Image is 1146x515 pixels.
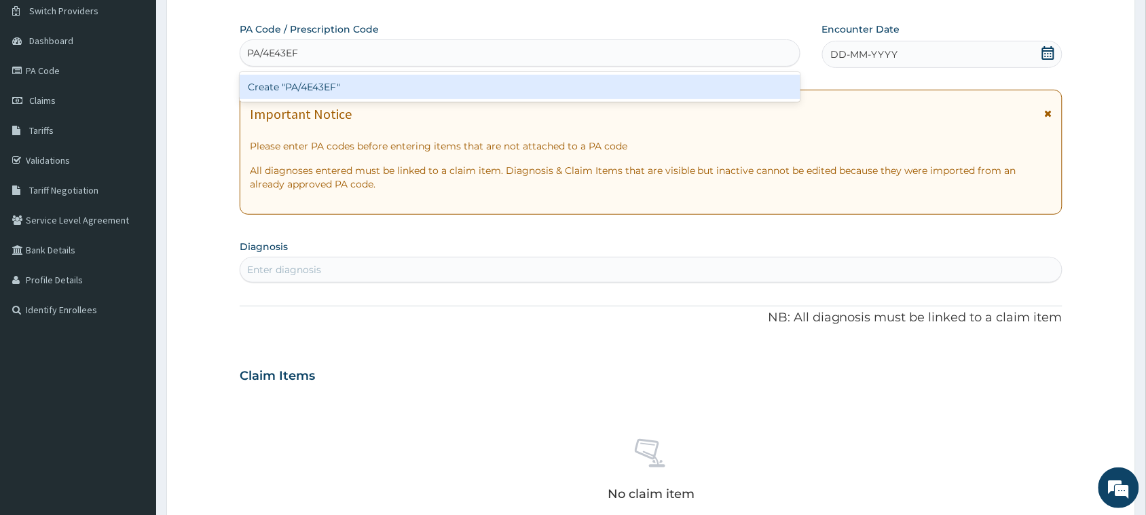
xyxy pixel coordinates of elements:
div: Create "PA/4E43EF" [240,75,800,99]
h1: Important Notice [250,107,352,122]
span: Switch Providers [29,5,98,17]
p: All diagnoses entered must be linked to a claim item. Diagnosis & Claim Items that are visible bu... [250,164,1052,191]
span: DD-MM-YYYY [831,48,898,61]
label: Diagnosis [240,240,288,253]
p: No claim item [608,487,695,501]
h3: Claim Items [240,369,315,384]
img: d_794563401_company_1708531726252_794563401 [25,68,55,102]
label: Encounter Date [822,22,900,36]
div: Minimize live chat window [223,7,255,39]
p: Please enter PA codes before entering items that are not attached to a PA code [250,139,1052,153]
textarea: Type your message and hit 'Enter' [7,371,259,419]
span: We're online! [79,171,187,308]
label: PA Code / Prescription Code [240,22,379,36]
span: Dashboard [29,35,73,47]
span: Claims [29,94,56,107]
div: Enter diagnosis [247,263,321,277]
div: Chat with us now [71,76,228,94]
span: Tariffs [29,124,54,137]
span: Tariff Negotiation [29,184,98,196]
p: NB: All diagnosis must be linked to a claim item [240,309,1062,327]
